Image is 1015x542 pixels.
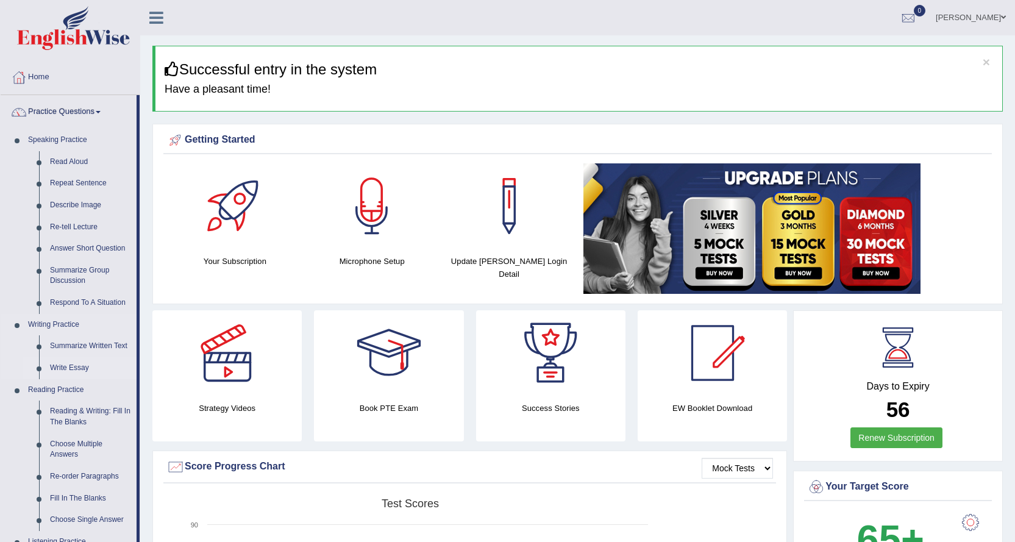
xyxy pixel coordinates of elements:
tspan: Test scores [382,497,439,510]
a: Describe Image [45,194,137,216]
div: Score Progress Chart [166,458,773,476]
a: Writing Practice [23,314,137,336]
a: Answer Short Question [45,238,137,260]
a: Re-order Paragraphs [45,466,137,488]
div: Getting Started [166,131,989,149]
h4: Microphone Setup [310,255,435,268]
a: Respond To A Situation [45,292,137,314]
a: Summarize Group Discussion [45,260,137,292]
span: 0 [914,5,926,16]
a: Summarize Written Text [45,335,137,357]
h4: Days to Expiry [807,381,989,392]
a: Speaking Practice [23,129,137,151]
h4: Update [PERSON_NAME] Login Detail [447,255,572,280]
h4: Your Subscription [173,255,297,268]
a: Repeat Sentence [45,173,137,194]
a: Choose Single Answer [45,509,137,531]
h4: Strategy Videos [152,402,302,415]
h4: Have a pleasant time! [165,84,993,96]
a: Fill In The Blanks [45,488,137,510]
b: 56 [886,398,910,421]
a: Reading Practice [23,379,137,401]
a: Choose Multiple Answers [45,433,137,466]
img: small5.jpg [583,163,921,294]
div: Your Target Score [807,478,989,496]
h4: Book PTE Exam [314,402,463,415]
h4: Success Stories [476,402,625,415]
a: Reading & Writing: Fill In The Blanks [45,401,137,433]
h4: EW Booklet Download [638,402,787,415]
a: Write Essay [45,357,137,379]
a: Read Aloud [45,151,137,173]
a: Practice Questions [1,95,137,126]
a: Re-tell Lecture [45,216,137,238]
text: 90 [191,521,198,529]
button: × [983,55,990,68]
a: Renew Subscription [850,427,942,448]
a: Home [1,60,140,91]
h3: Successful entry in the system [165,62,993,77]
